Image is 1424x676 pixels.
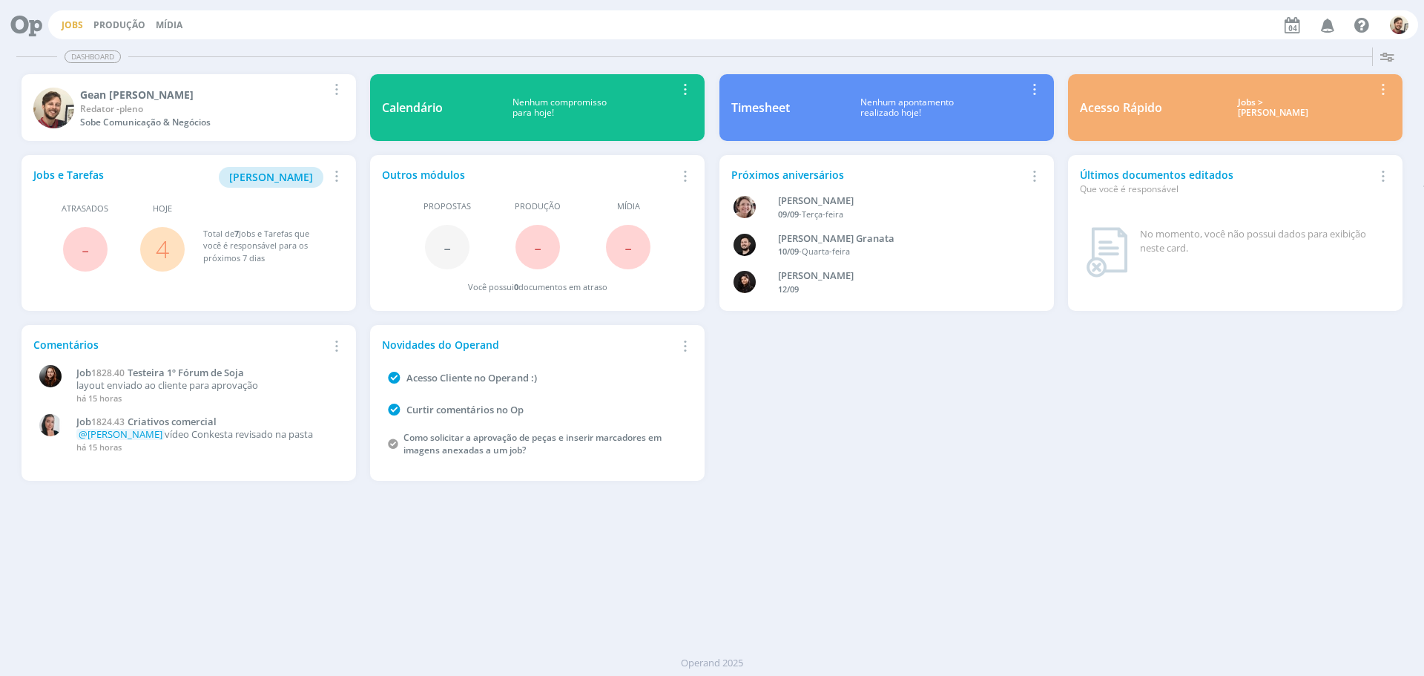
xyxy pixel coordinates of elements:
img: L [734,271,756,293]
span: 1828.40 [91,367,125,379]
button: Produção [89,19,150,31]
div: Luana da Silva de Andrade [778,269,1018,283]
div: Total de Jobs e Tarefas que você é responsável para os próximos 7 dias [203,228,329,265]
span: 10/09 [778,246,799,257]
span: - [82,233,89,265]
span: Criativos comercial [128,415,217,428]
a: Como solicitar a aprovação de peças e inserir marcadores em imagens anexadas a um job? [403,431,662,456]
div: - [778,209,1018,221]
div: Acesso Rápido [1080,99,1162,117]
div: Sobe Comunicação & Negócios [80,116,327,129]
span: Atrasados [62,203,108,215]
div: No momento, você não possui dados para exibição neste card. [1140,227,1385,256]
span: 0 [514,281,518,292]
img: G [33,88,74,128]
div: Redator -pleno [80,102,327,116]
span: [PERSON_NAME] [229,170,313,184]
div: Últimos documentos editados [1080,167,1374,196]
span: há 15 horas [76,393,122,404]
div: Nenhum apontamento realizado hoje! [790,97,1025,119]
button: G [1389,12,1409,38]
button: Jobs [57,19,88,31]
div: Próximos aniversários [731,167,1025,183]
img: E [39,365,62,387]
img: C [39,414,62,436]
p: layout enviado ao cliente para aprovação [76,380,336,392]
div: - [778,246,1018,258]
a: Job1828.40Testeira 1º Fórum de Soja [76,367,336,379]
span: há 15 horas [76,442,122,453]
a: 4 [156,233,169,265]
div: Bruno Corralo Granata [778,232,1018,246]
div: Comentários [33,337,327,352]
div: Você possui documentos em atraso [468,281,607,294]
span: Hoje [153,203,172,215]
div: Timesheet [731,99,790,117]
a: Produção [93,19,145,31]
div: Gean Paulo Naue [80,87,327,102]
div: Que você é responsável [1080,183,1374,196]
button: Mídia [151,19,187,31]
span: @[PERSON_NAME] [79,427,162,441]
a: Acesso Cliente no Operand :) [406,371,537,384]
div: Outros módulos [382,167,676,183]
div: Calendário [382,99,443,117]
span: 1824.43 [91,416,125,428]
a: Mídia [156,19,182,31]
div: Jobs e Tarefas [33,167,327,188]
span: Testeira 1º Fórum de Soja [128,366,244,379]
p: vídeo Conkesta revisado na pasta [76,429,336,441]
span: - [624,231,632,263]
img: dashboard_not_found.png [1086,227,1128,278]
span: 7 [234,228,239,239]
div: Novidades do Operand [382,337,676,352]
span: 12/09 [778,283,799,295]
span: Mídia [617,200,640,213]
span: 09/09 [778,209,799,220]
div: Jobs > [PERSON_NAME] [1173,97,1374,119]
span: Quarta-feira [802,246,850,257]
span: Dashboard [65,50,121,63]
img: B [734,234,756,256]
a: Jobs [62,19,83,31]
div: Aline Beatriz Jackisch [778,194,1018,209]
span: - [444,231,451,263]
img: G [1390,16,1408,34]
a: Job1824.43Criativos comercial [76,416,336,428]
span: Propostas [423,200,471,213]
span: Produção [515,200,561,213]
div: Nenhum compromisso para hoje! [443,97,676,119]
span: - [534,231,541,263]
span: Terça-feira [802,209,843,220]
a: Curtir comentários no Op [406,403,524,416]
a: GGean [PERSON_NAME]Redator -plenoSobe Comunicação & Negócios [22,74,356,141]
button: [PERSON_NAME] [219,167,323,188]
a: [PERSON_NAME] [219,169,323,183]
a: TimesheetNenhum apontamentorealizado hoje! [719,74,1054,141]
img: A [734,196,756,218]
